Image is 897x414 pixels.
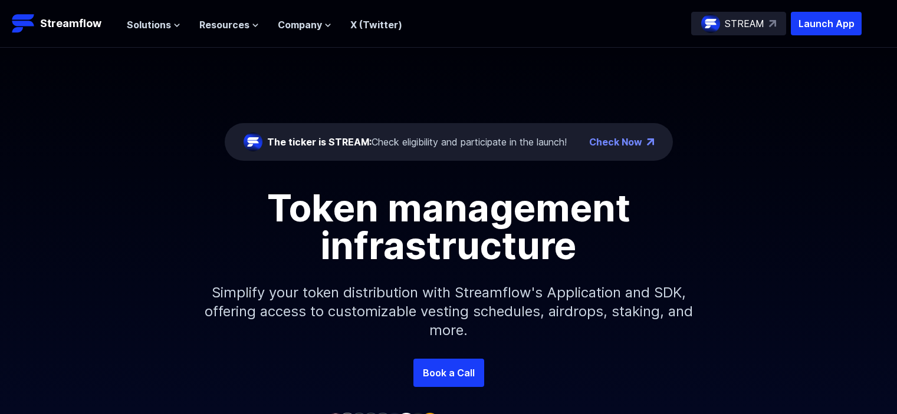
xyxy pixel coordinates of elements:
h1: Token management infrastructure [183,189,714,264]
a: X (Twitter) [350,19,402,31]
a: Streamflow [12,12,115,35]
img: top-right-arrow.png [647,138,654,145]
a: Check Now [589,135,642,149]
div: Check eligibility and participate in the launch! [267,135,567,149]
img: Streamflow Logo [12,12,35,35]
button: Solutions [127,18,180,32]
span: The ticker is STREAM: [267,136,372,148]
a: STREAM [691,12,786,35]
button: Resources [199,18,259,32]
button: Launch App [791,12,862,35]
img: streamflow-logo-circle.png [701,14,720,33]
a: Book a Call [413,359,484,387]
p: Simplify your token distribution with Streamflow's Application and SDK, offering access to custom... [195,264,702,359]
p: Streamflow [40,15,101,32]
img: top-right-arrow.svg [769,20,776,27]
span: Company [278,18,322,32]
button: Company [278,18,331,32]
p: STREAM [725,16,764,31]
span: Solutions [127,18,171,32]
img: streamflow-logo-circle.png [244,133,262,151]
span: Resources [199,18,249,32]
